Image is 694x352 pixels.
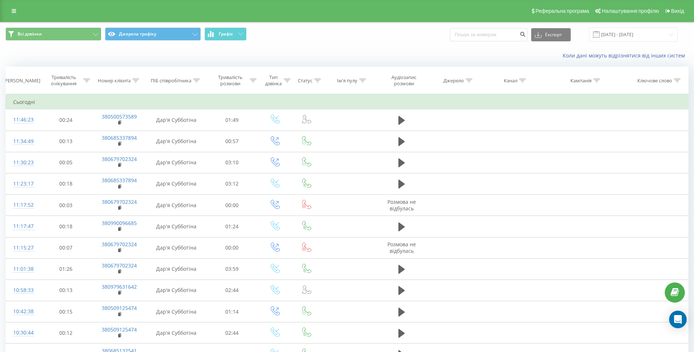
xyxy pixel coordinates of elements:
[206,301,258,322] td: 01:14
[40,237,92,258] td: 00:07
[102,262,137,269] a: 380679702324
[570,78,592,84] div: Кампанія
[147,152,206,173] td: Дар'я Субботіна
[13,326,32,340] div: 10:30:44
[206,152,258,173] td: 03:10
[450,28,528,41] input: Пошук за номером
[147,301,206,322] td: Дар'я Субботіна
[147,280,206,301] td: Дар'я Субботіна
[147,216,206,237] td: Дар'я Субботіна
[102,241,137,248] a: 380679702324
[531,28,571,41] button: Експорт
[387,241,416,254] span: Розмова не відбулась
[5,27,101,41] button: Всі дзвінки
[206,173,258,194] td: 03:12
[563,52,689,59] a: Коли дані можуть відрізнятися вiд інших систем
[13,177,32,191] div: 11:23:17
[206,237,258,258] td: 00:00
[40,131,92,152] td: 00:13
[206,258,258,280] td: 03:59
[383,74,425,87] div: Аудіозапис розмови
[40,280,92,301] td: 00:13
[46,74,82,87] div: Тривалість очікування
[13,241,32,255] div: 11:15:27
[98,78,131,84] div: Номер клієнта
[536,8,589,14] span: Реферальна програма
[40,301,92,322] td: 00:15
[18,31,42,37] span: Всі дзвінки
[102,113,137,120] a: 380500573589
[206,131,258,152] td: 00:57
[40,322,92,344] td: 00:12
[3,78,40,84] div: [PERSON_NAME]
[40,152,92,173] td: 00:05
[147,195,206,216] td: Дар'я Субботіна
[40,195,92,216] td: 00:03
[13,198,32,212] div: 11:17:52
[102,283,137,290] a: 380979631642
[13,156,32,170] div: 11:30:23
[387,198,416,212] span: Розмова не відбулась
[206,280,258,301] td: 02:44
[298,78,312,84] div: Статус
[13,134,32,149] div: 11:34:49
[206,109,258,131] td: 01:49
[147,131,206,152] td: Дар'я Субботіна
[205,27,247,41] button: Графік
[147,173,206,194] td: Дар'я Субботіна
[102,220,137,226] a: 380990096685
[265,74,282,87] div: Тип дзвінка
[40,173,92,194] td: 00:18
[504,78,517,84] div: Канал
[147,109,206,131] td: Дар'я Субботіна
[671,8,684,14] span: Вихід
[669,311,687,328] div: Open Intercom Messenger
[206,195,258,216] td: 00:00
[40,216,92,237] td: 00:18
[637,78,672,84] div: Ключове слово
[102,304,137,311] a: 380509125474
[13,219,32,233] div: 11:17:47
[212,74,248,87] div: Тривалість розмови
[40,258,92,280] td: 01:26
[102,156,137,162] a: 380679702324
[102,134,137,141] a: 380685337894
[105,27,201,41] button: Джерела трафіку
[602,8,659,14] span: Налаштування профілю
[206,216,258,237] td: 01:24
[219,31,233,37] span: Графік
[40,109,92,131] td: 00:24
[13,283,32,297] div: 10:58:33
[102,326,137,333] a: 380509125474
[443,78,464,84] div: Джерело
[147,237,206,258] td: Дар'я Субботіна
[13,113,32,127] div: 11:46:23
[147,258,206,280] td: Дар'я Субботіна
[102,177,137,184] a: 380685337894
[102,198,137,205] a: 380679702324
[6,95,689,109] td: Сьогодні
[337,78,357,84] div: Ім'я пулу
[151,78,191,84] div: ПІБ співробітника
[13,304,32,319] div: 10:42:38
[147,322,206,344] td: Дар'я Субботіна
[13,262,32,276] div: 11:01:38
[206,322,258,344] td: 02:44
